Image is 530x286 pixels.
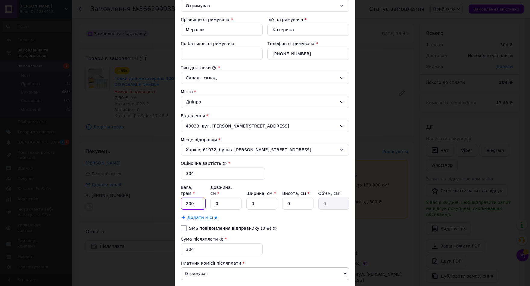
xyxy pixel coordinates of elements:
[181,96,349,108] div: Дніпро
[181,41,234,46] label: По батькові отримувача
[181,120,349,132] div: 49033, вул. [PERSON_NAME][STREET_ADDRESS]
[181,185,195,196] label: Вага, грам
[282,191,309,196] label: Висота, см
[186,2,337,9] div: Отримувач
[189,226,271,231] label: SMS повідомлення відправнику (3 ₴)
[267,17,303,22] label: Ім'я отримувача
[186,75,337,81] div: Склад - склад
[318,190,349,196] div: Об'єм, см³
[246,191,276,196] label: Ширина, см
[181,237,223,241] label: Сума післяплати
[210,185,232,196] label: Довжина, см
[181,65,349,71] div: Тип доставки
[181,161,227,166] label: Оціночна вартість
[181,267,349,280] span: Отримувач
[181,17,229,22] label: Прізвище отримувача
[181,113,349,119] div: Відділення
[267,48,349,60] input: +380
[267,41,314,46] label: Телефон отримувача
[181,89,349,95] div: Місто
[186,147,337,153] span: Харків; 61032, бульв. [PERSON_NAME][STREET_ADDRESS]
[181,261,241,266] span: Платник комісії післяплати
[181,137,349,143] div: Місце відправки
[187,215,217,220] span: Додати місце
